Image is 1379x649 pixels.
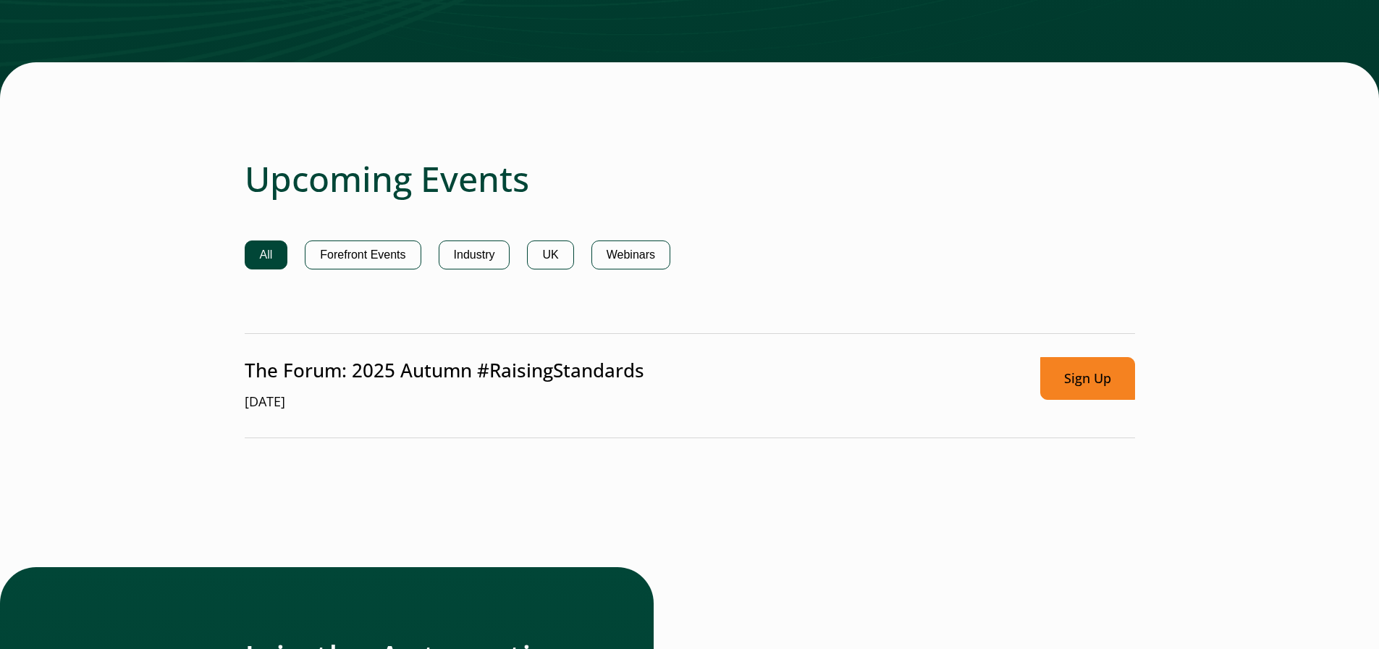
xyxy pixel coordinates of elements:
[245,240,288,269] button: All
[305,240,421,269] button: Forefront Events
[1040,357,1135,400] a: Link opens in a new window
[245,393,644,411] span: [DATE]
[439,240,510,269] button: Industry
[245,158,1135,200] h2: Upcoming Events
[527,240,573,269] button: UK
[591,240,670,269] button: Webinars
[245,357,644,384] p: The Forum: 2025 Autumn #RaisingStandards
